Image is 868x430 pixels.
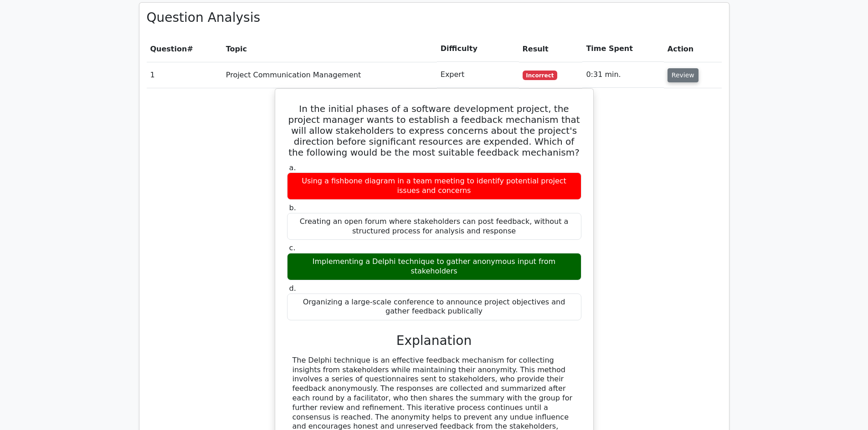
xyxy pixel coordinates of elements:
[293,333,576,349] h3: Explanation
[519,36,583,62] th: Result
[147,36,222,62] th: #
[286,103,582,158] h5: In the initial phases of a software development project, the project manager wants to establish a...
[147,10,722,25] h3: Question Analysis
[582,62,663,88] td: 0:31 min.
[289,163,296,172] span: a.
[582,36,663,62] th: Time Spent
[287,293,581,321] div: Organizing a large-scale conference to announce project objectives and gather feedback publically
[222,62,437,88] td: Project Communication Management
[437,62,519,88] td: Expert
[289,243,296,252] span: c.
[668,68,699,82] button: Review
[523,71,558,80] span: Incorrect
[222,36,437,62] th: Topic
[437,36,519,62] th: Difficulty
[664,36,722,62] th: Action
[150,45,187,53] span: Question
[287,172,581,200] div: Using a fishbone diagram in a team meeting to identify potential project issues and concerns
[287,253,581,280] div: Implementing a Delphi technique to gather anonymous input from stakeholders
[147,62,222,88] td: 1
[289,203,296,212] span: b.
[289,284,296,293] span: d.
[287,213,581,240] div: Creating an open forum where stakeholders can post feedback, without a structured process for ana...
